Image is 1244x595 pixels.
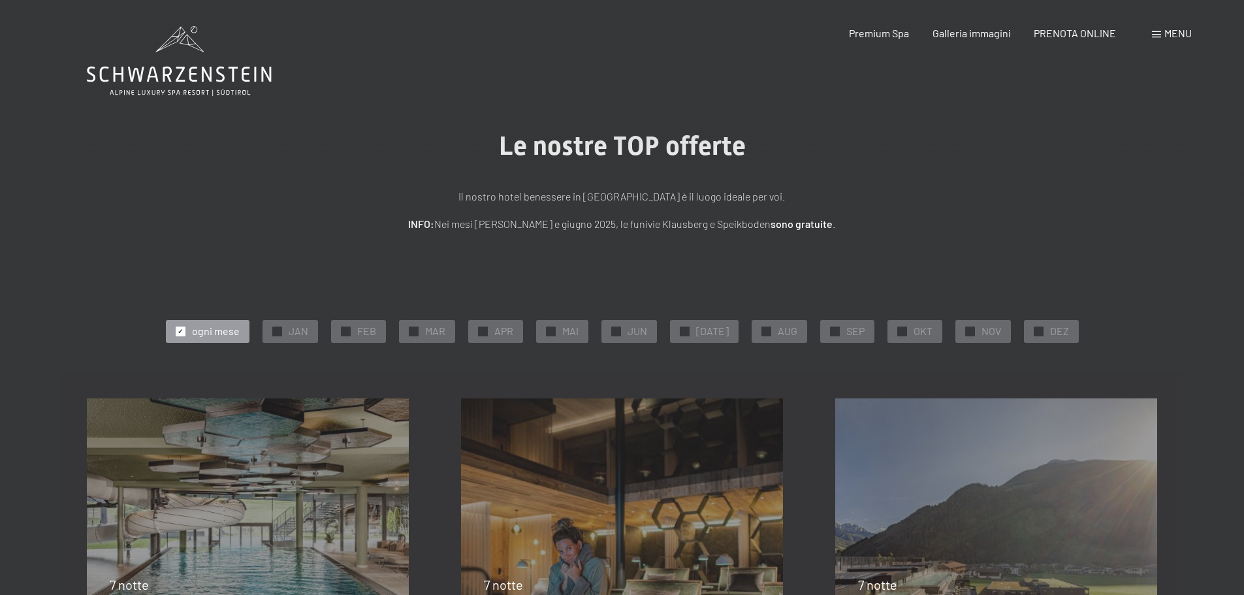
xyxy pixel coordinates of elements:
span: ✓ [411,327,416,336]
span: ✓ [682,327,687,336]
span: ✓ [480,327,485,336]
span: ✓ [343,327,348,336]
strong: INFO: [408,217,434,230]
a: Premium Spa [849,27,909,39]
span: FEB [357,324,376,338]
span: 7 notte [858,577,897,592]
span: Menu [1164,27,1192,39]
span: ogni mese [192,324,240,338]
span: 7 notte [110,577,149,592]
span: ✓ [899,327,904,336]
span: Le nostre TOP offerte [499,131,746,161]
span: [DATE] [696,324,729,338]
span: MAI [562,324,579,338]
span: ✓ [763,327,769,336]
span: JUN [628,324,647,338]
span: DEZ [1050,324,1069,338]
p: Nei mesi [PERSON_NAME] e giugno 2025, le funivie Klausberg e Speikboden . [296,216,949,233]
span: AUG [778,324,797,338]
span: NOV [981,324,1001,338]
a: Galleria immagini [933,27,1011,39]
strong: sono gratuite [771,217,833,230]
span: OKT [914,324,933,338]
span: ✓ [967,327,972,336]
span: ✓ [1036,327,1041,336]
span: ✓ [274,327,279,336]
span: APR [494,324,513,338]
p: Il nostro hotel benessere in [GEOGRAPHIC_DATA] è il luogo ideale per voi. [296,188,949,205]
span: ✓ [548,327,553,336]
span: MAR [425,324,445,338]
span: ✓ [178,327,183,336]
span: ✓ [613,327,618,336]
span: ✓ [832,327,837,336]
a: PRENOTA ONLINE [1034,27,1116,39]
span: 7 notte [484,577,523,592]
span: JAN [289,324,308,338]
span: SEP [846,324,865,338]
